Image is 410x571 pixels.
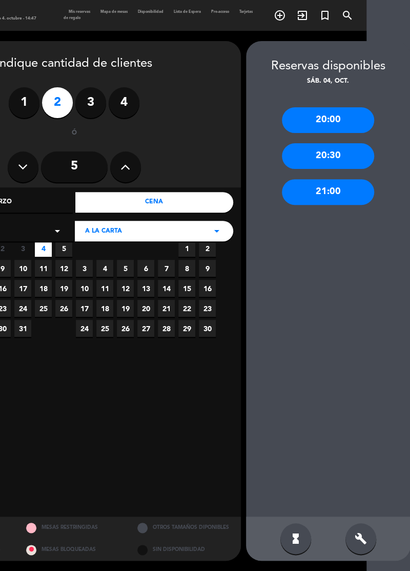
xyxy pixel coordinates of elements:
[169,10,206,14] span: Lista de Espera
[130,539,241,561] div: SIN DISPONIBILIDAD
[76,300,93,317] span: 17
[117,300,134,317] span: 19
[42,87,73,118] label: 2
[158,280,175,297] span: 14
[55,280,72,297] span: 19
[178,260,195,277] span: 8
[75,192,233,213] div: Cena
[14,260,31,277] span: 10
[282,107,374,133] div: 20:00
[211,225,223,237] i: arrow_drop_down
[18,517,130,539] div: MESAS RESTRINGIDAS
[109,87,139,118] label: 4
[274,9,286,22] i: add_circle_outline
[117,260,134,277] span: 5
[96,260,113,277] span: 4
[76,280,93,297] span: 10
[9,87,39,118] label: 1
[55,260,72,277] span: 12
[96,300,113,317] span: 18
[76,320,93,337] span: 24
[35,280,52,297] span: 18
[35,260,52,277] span: 11
[55,300,72,317] span: 26
[319,9,331,22] i: turned_in_not
[96,320,113,337] span: 25
[76,260,93,277] span: 3
[158,300,175,317] span: 21
[14,320,31,337] span: 31
[282,179,374,205] div: 21:00
[137,260,154,277] span: 6
[137,280,154,297] span: 13
[51,225,64,237] i: arrow_drop_down
[55,240,72,257] span: 5
[14,280,31,297] span: 17
[14,300,31,317] span: 24
[178,300,195,317] span: 22
[178,280,195,297] span: 15
[130,517,241,539] div: OTROS TAMAÑOS DIPONIBLES
[282,143,374,169] div: 20:30
[95,10,133,14] span: Mapa de mesas
[14,240,31,257] span: 3
[178,320,195,337] span: 29
[296,9,309,22] i: exit_to_app
[170,197,181,207] i: chevron_right
[178,240,195,257] span: 1
[133,10,169,14] span: Disponibilidad
[57,128,91,139] div: ó
[75,87,106,118] label: 3
[137,300,154,317] span: 20
[18,539,130,561] div: MESAS BLOQUEADAS
[199,300,216,317] span: 23
[199,320,216,337] span: 30
[341,9,354,22] i: search
[206,10,234,14] span: Pre-acceso
[355,532,367,545] i: build
[137,320,154,337] span: 27
[96,280,113,297] span: 11
[290,532,302,545] i: hourglass_full
[35,240,52,257] span: 4
[35,300,52,317] span: 25
[64,10,95,14] span: Mis reservas
[85,226,122,237] span: A LA CARTA
[117,320,134,337] span: 26
[158,320,175,337] span: 28
[199,240,216,257] span: 2
[117,280,134,297] span: 12
[199,280,216,297] span: 16
[158,260,175,277] span: 7
[199,260,216,277] span: 9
